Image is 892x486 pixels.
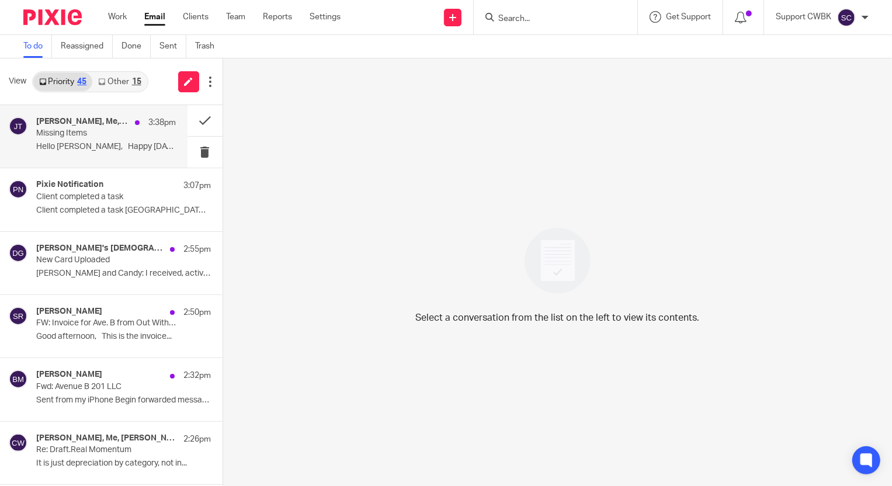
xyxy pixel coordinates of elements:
[108,11,127,23] a: Work
[666,13,711,21] span: Get Support
[9,370,27,388] img: svg%3E
[36,433,178,443] h4: [PERSON_NAME], Me, [PERSON_NAME]
[36,129,148,138] p: Missing Items
[61,35,113,58] a: Reassigned
[9,180,27,199] img: svg%3E
[36,206,211,216] p: Client completed a task [GEOGRAPHIC_DATA]...
[837,8,856,27] img: svg%3E
[310,11,341,23] a: Settings
[23,9,82,25] img: Pixie
[36,459,211,468] p: It is just depreciation by category, not in...
[36,382,176,392] p: Fwd: Avenue B 201 LLC
[9,307,27,325] img: svg%3E
[226,11,245,23] a: Team
[183,433,211,445] p: 2:26pm
[183,244,211,255] p: 2:55pm
[9,75,26,88] span: View
[36,244,164,254] h4: [PERSON_NAME]'s [DEMOGRAPHIC_DATA]
[263,11,292,23] a: Reports
[36,269,211,279] p: [PERSON_NAME] and Candy: I received, activated, and...
[36,255,176,265] p: New Card Uploaded
[497,14,602,25] input: Search
[183,370,211,381] p: 2:32pm
[195,35,223,58] a: Trash
[36,318,176,328] p: FW: Invoice for Ave. B from Out With The Old Junk Removal
[92,72,147,91] a: Other15
[9,244,27,262] img: svg%3E
[9,117,27,136] img: svg%3E
[23,35,52,58] a: To do
[36,307,102,317] h4: [PERSON_NAME]
[36,332,211,342] p: Good afternoon, This is the invoice...
[132,78,141,86] div: 15
[9,433,27,452] img: svg%3E
[36,370,102,380] h4: [PERSON_NAME]
[144,11,165,23] a: Email
[776,11,831,23] p: Support CWBK
[36,142,176,152] p: Hello [PERSON_NAME], Happy [DATE]! My...
[415,311,699,325] p: Select a conversation from the list on the left to view its contents.
[183,180,211,192] p: 3:07pm
[36,192,176,202] p: Client completed a task
[159,35,186,58] a: Sent
[183,307,211,318] p: 2:50pm
[122,35,151,58] a: Done
[33,72,92,91] a: Priority45
[36,445,176,455] p: Re: Draft.Real Momentum
[77,78,86,86] div: 45
[183,11,209,23] a: Clients
[517,220,598,301] img: image
[36,117,129,127] h4: [PERSON_NAME], Me, [PERSON_NAME]
[36,180,103,190] h4: Pixie Notification
[148,117,176,129] p: 3:38pm
[36,395,211,405] p: Sent from my iPhone Begin forwarded message: ...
